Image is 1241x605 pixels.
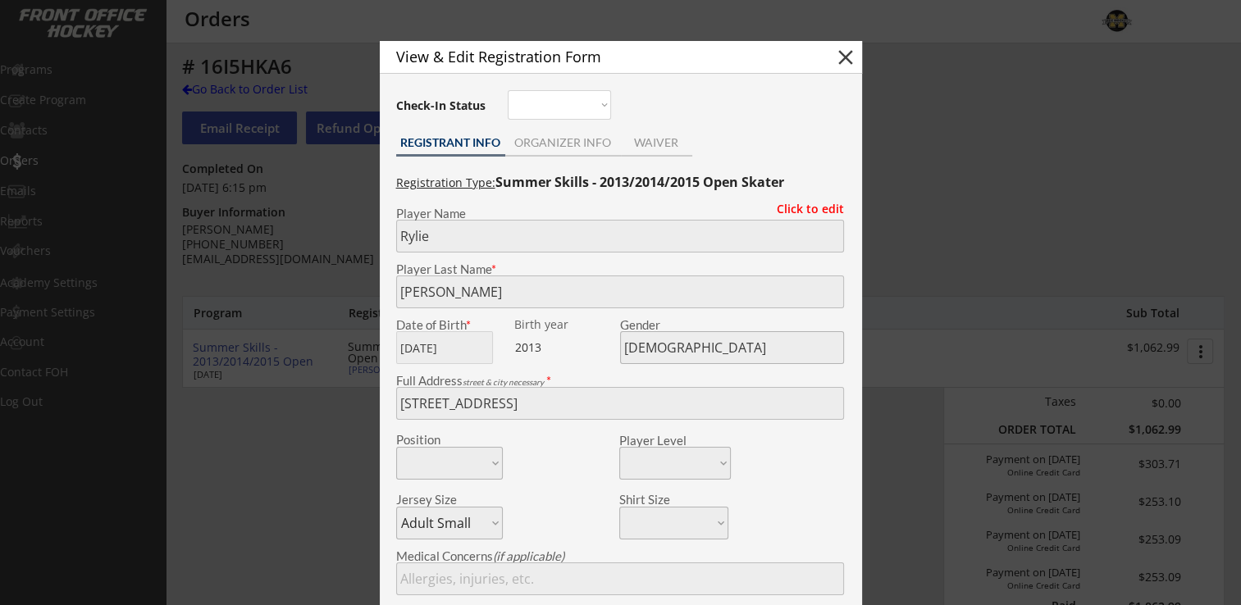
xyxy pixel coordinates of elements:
div: Birth year [514,319,617,330]
input: Street, City, Province/State [396,387,844,420]
div: Player Last Name [396,263,844,275]
div: REGISTRANT INFO [396,137,505,148]
div: Click to edit [764,203,844,215]
div: Medical Concerns [396,550,844,562]
em: street & city necessary [463,377,544,387]
button: close [833,45,858,70]
div: View & Edit Registration Form [396,49,805,64]
div: Full Address [396,375,844,387]
div: ORGANIZER INFO [505,137,621,148]
div: 2013 [515,339,618,356]
em: (if applicable) [493,548,564,563]
div: WAIVER [621,137,692,148]
strong: Summer Skills - 2013/2014/2015 Open Skater [495,173,784,191]
u: Registration Type: [396,175,495,190]
input: Allergies, injuries, etc. [396,562,844,595]
div: Position [396,434,481,446]
div: Shirt Size [619,494,704,506]
div: We are transitioning the system to collect and store date of birth instead of just birth year to ... [514,319,617,331]
div: Jersey Size [396,494,481,506]
div: Player Level [619,434,731,447]
div: Gender [620,319,844,331]
div: Check-In Status [396,100,489,111]
div: Player Name [396,207,844,220]
div: Date of Birth [396,319,503,331]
